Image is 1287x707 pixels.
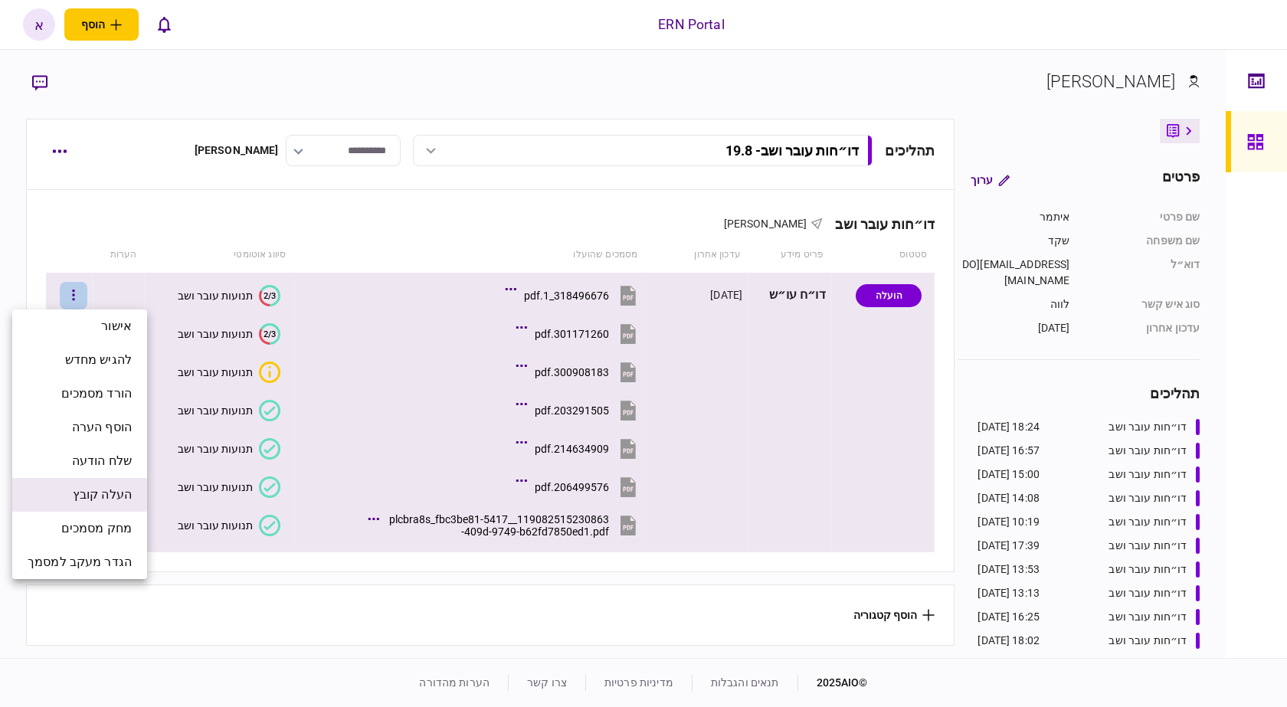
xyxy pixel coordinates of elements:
span: הוסף הערה [72,418,132,437]
span: להגיש מחדש [65,351,132,369]
span: העלה קובץ [73,486,132,504]
span: הגדר מעקב למסמך [28,553,132,571]
span: הורד מסמכים [61,385,132,403]
span: שלח הודעה [72,452,132,470]
span: מחק מסמכים [61,519,132,538]
span: אישור [101,317,132,335]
